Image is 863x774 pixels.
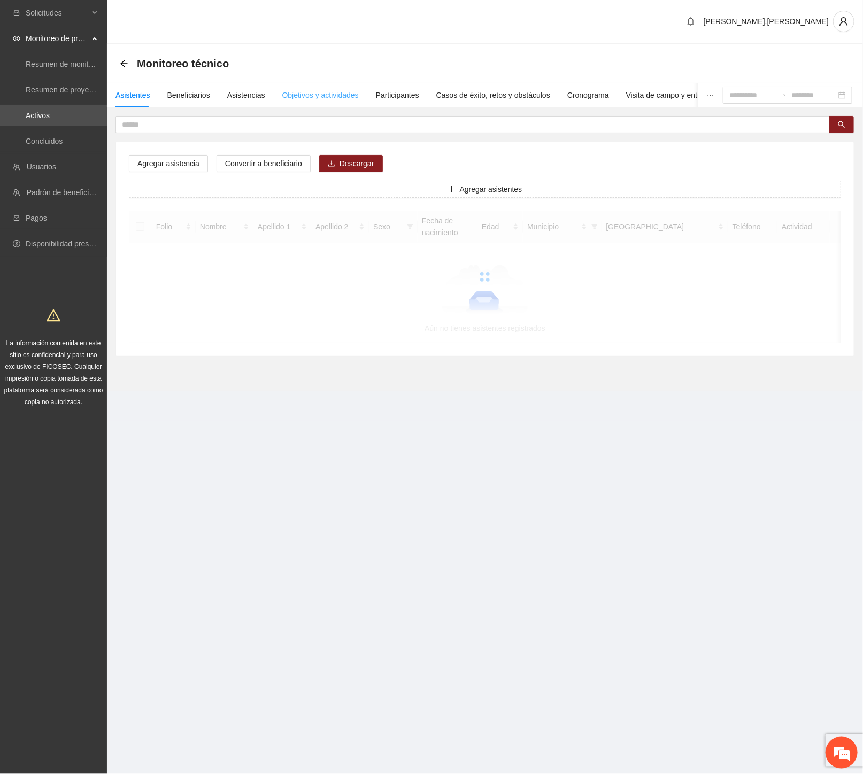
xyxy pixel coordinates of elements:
[217,155,311,172] button: Convertir a beneficiario
[167,89,210,101] div: Beneficiarios
[448,185,456,194] span: plus
[126,221,143,236] span: Satisfecho
[26,239,117,248] a: Disponibilidad presupuestal
[779,91,787,99] span: to
[376,89,419,101] div: Participantes
[27,188,105,197] a: Padrón de beneficiarios
[47,308,60,322] span: warning
[838,121,845,129] span: search
[282,89,359,101] div: Objetivos y actividades
[188,195,199,206] em: Cerrar
[460,183,522,195] span: Agregar asistentes
[137,158,199,169] span: Agregar asistencia
[683,17,699,26] span: bell
[120,59,128,68] span: arrow-left
[37,315,172,335] a: Enviar esta transcripción por correo electrónico
[115,89,150,101] div: Asistentes
[567,89,609,101] div: Cronograma
[18,128,195,136] div: [PERSON_NAME]
[24,276,185,338] div: Su sesión de chat ha terminado. Si desea continuar el chat,
[56,55,180,68] div: Josselin Bravo
[13,35,20,42] span: eye
[436,89,550,101] div: Casos de éxito, retos y obstáculos
[26,2,89,24] span: Solicitudes
[129,155,208,172] button: Agregar asistencia
[14,138,148,159] div: 12:03 PM
[27,162,56,171] a: Usuarios
[682,13,699,30] button: bell
[328,160,335,168] span: download
[96,221,113,236] span: Neutro
[4,339,103,406] span: La información contenida en este sitio es confidencial y para uso exclusivo de FICOSEC. Cualquier...
[24,169,185,189] div: [PERSON_NAME] ha terminado esta sesión de chat 4:10 PM
[26,28,89,49] span: Monitoreo de proyectos
[129,181,841,198] button: plusAgregar asistentes
[175,5,201,31] div: Minimizar ventana de chat en vivo
[66,221,83,236] span: Triste
[19,206,190,215] div: Comparta su valoración y comentarios
[779,91,787,99] span: swap-right
[26,60,104,68] a: Resumen de monitoreo
[13,9,20,17] span: inbox
[26,111,50,120] a: Activos
[698,83,723,107] button: ellipsis
[109,290,160,299] a: haga clic aquí.
[834,17,854,26] span: user
[19,242,190,265] div: Califique esta sesión de soporte como Triste/Neutral/Feliz
[227,89,265,101] div: Asistencias
[26,86,140,94] a: Resumen de proyectos aprobados
[21,143,141,154] span: No hay de que [PERSON_NAME]!
[704,17,829,26] span: [PERSON_NAME].[PERSON_NAME]
[340,158,374,169] span: Descargar
[626,89,726,101] div: Visita de campo y entregables
[225,158,302,169] span: Convertir a beneficiario
[137,55,229,72] span: Monitoreo técnico
[833,11,854,32] button: user
[26,137,63,145] a: Concluidos
[26,214,47,222] a: Pagos
[319,155,383,172] button: downloadDescargar
[707,91,714,99] span: ellipsis
[829,116,854,133] button: search
[120,59,128,68] div: Back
